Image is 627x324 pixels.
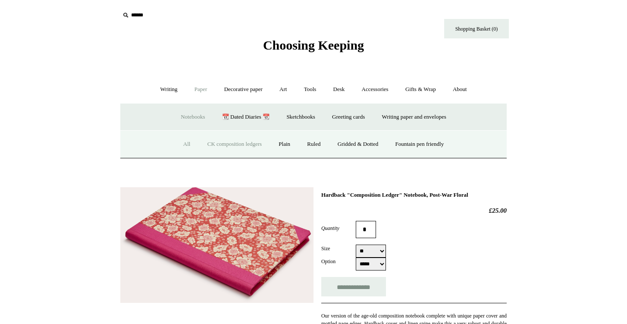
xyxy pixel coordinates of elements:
[398,78,444,101] a: Gifts & Wrap
[321,207,507,214] h2: £25.00
[214,106,277,129] a: 📆 Dated Diaries 📆
[120,187,313,303] img: Hardback "Composition Ledger" Notebook, Post-War Floral
[299,133,328,156] a: Ruled
[271,133,298,156] a: Plain
[321,245,356,252] label: Size
[272,78,295,101] a: Art
[324,106,373,129] a: Greeting cards
[330,133,386,156] a: Gridded & Dotted
[374,106,454,129] a: Writing paper and envelopes
[200,133,270,156] a: CK composition ledgers
[321,224,356,232] label: Quantity
[388,133,452,156] a: Fountain pen friendly
[173,106,213,129] a: Notebooks
[153,78,185,101] a: Writing
[354,78,396,101] a: Accessories
[279,106,323,129] a: Sketchbooks
[445,78,475,101] a: About
[263,45,364,51] a: Choosing Keeping
[216,78,270,101] a: Decorative paper
[296,78,324,101] a: Tools
[176,133,198,156] a: All
[444,19,509,38] a: Shopping Basket (0)
[187,78,215,101] a: Paper
[321,192,507,198] h1: Hardback "Composition Ledger" Notebook, Post-War Floral
[326,78,353,101] a: Desk
[263,38,364,52] span: Choosing Keeping
[321,258,356,265] label: Option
